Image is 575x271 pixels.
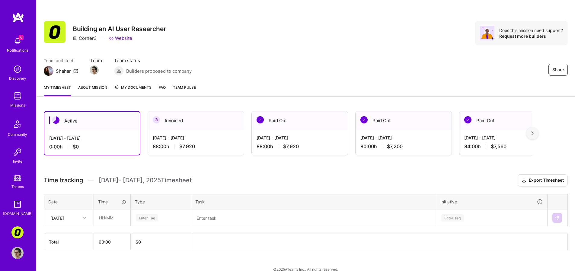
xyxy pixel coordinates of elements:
div: Community [8,131,27,138]
i: icon Download [522,177,526,184]
img: logo [12,12,24,23]
a: Team Member Avatar [90,65,98,75]
a: My timesheet [44,84,71,96]
i: icon Chevron [83,216,86,219]
h3: Building an AI User Researcher [73,25,166,33]
img: Active [52,116,59,124]
div: Active [44,112,140,130]
div: 0:00 h [49,144,135,150]
th: Date [44,194,94,209]
button: Export Timesheet [518,174,568,187]
img: Avatar [480,26,494,40]
a: FAQ [159,84,166,96]
div: [DATE] - [DATE] [153,135,239,141]
span: My Documents [114,84,152,91]
img: Corner3: Building an AI User Researcher [11,226,24,238]
img: Paid Out [257,116,264,123]
span: Team Pulse [173,85,196,90]
img: Builders proposed to company [114,66,124,76]
div: Corner3 [73,35,97,41]
img: bell [11,35,24,47]
img: guide book [11,198,24,210]
div: Tokens [11,183,24,190]
div: Paid Out [459,111,555,130]
span: $0 [73,144,79,150]
span: [DATE] - [DATE] , 2025 Timesheet [99,177,192,184]
div: Enter Tag [441,213,464,222]
img: Invite [11,146,24,158]
div: 88:00 h [257,143,343,150]
div: Paid Out [356,111,452,130]
span: Share [552,67,564,73]
a: Corner3: Building an AI User Researcher [10,226,25,238]
div: Initiative [440,198,543,205]
img: teamwork [11,90,24,102]
th: Total [44,234,94,250]
div: 84:00 h [464,143,551,150]
span: $ 0 [136,239,141,244]
a: User Avatar [10,247,25,259]
img: Paid Out [360,116,368,123]
div: Invoiced [148,111,244,130]
img: Company Logo [44,21,65,43]
a: My Documents [114,84,152,96]
img: discovery [11,63,24,75]
img: Community [10,117,25,131]
div: [DATE] - [DATE] [49,135,135,141]
div: Invite [13,158,22,164]
a: About Mission [78,84,107,96]
div: [DOMAIN_NAME] [3,210,32,217]
span: Builders proposed to company [126,68,192,74]
div: Enter Tag [136,213,158,222]
div: Time [98,199,126,205]
th: Task [191,194,436,209]
span: $7,200 [387,143,403,150]
img: User Avatar [11,247,24,259]
button: Share [548,64,568,76]
i: icon CompanyGray [73,36,78,41]
span: Team status [114,57,192,64]
span: $7,560 [491,143,506,150]
span: Time tracking [44,177,83,184]
div: [DATE] - [DATE] [257,135,343,141]
span: 6 [19,35,24,40]
div: [DATE] - [DATE] [360,135,447,141]
img: Invoiced [153,116,160,123]
span: $7,920 [283,143,299,150]
span: Team architect [44,57,78,64]
img: Submit [555,215,560,220]
th: Type [131,194,191,209]
img: tokens [14,175,21,181]
img: Paid Out [464,116,471,123]
div: Discovery [9,75,26,81]
div: Does this mission need support? [499,27,563,33]
div: [DATE] - [DATE] [464,135,551,141]
a: Website [109,35,132,41]
th: 00:00 [94,234,131,250]
span: Team [90,57,102,64]
div: 88:00 h [153,143,239,150]
span: $7,920 [179,143,195,150]
img: Team Member Avatar [90,65,99,75]
div: Request more builders [499,33,563,39]
div: Notifications [7,47,28,53]
a: Team Pulse [173,84,196,96]
input: HH:MM [94,210,130,226]
div: [DATE] [50,215,64,221]
div: Missions [10,102,25,108]
div: Paid Out [252,111,348,130]
div: 80:00 h [360,143,447,150]
div: Shahar [56,68,71,74]
img: Team Architect [44,66,53,76]
img: right [531,131,534,135]
i: icon Mail [73,69,78,73]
